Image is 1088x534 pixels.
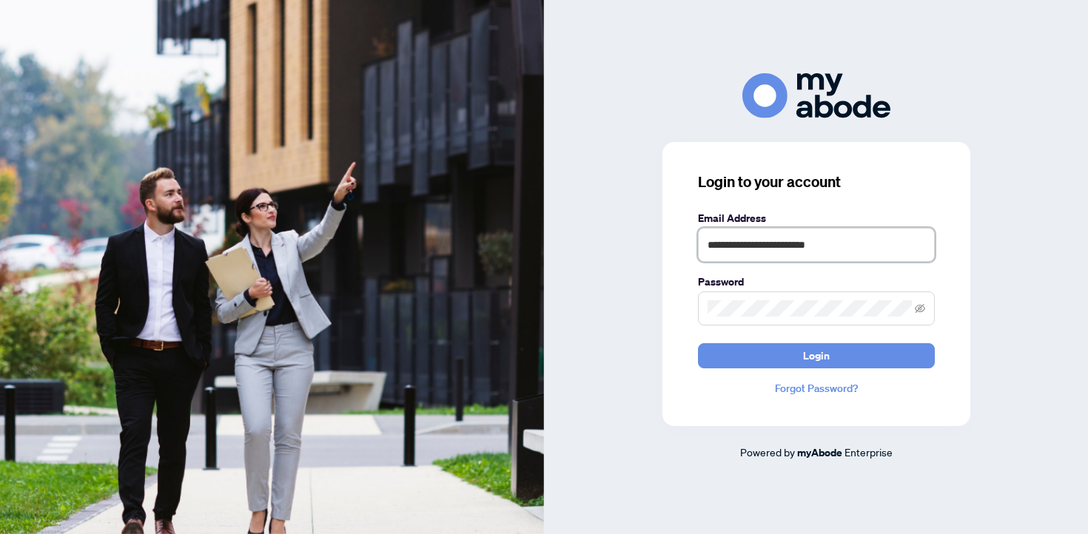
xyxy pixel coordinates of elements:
span: Login [803,344,830,368]
img: ma-logo [742,73,890,118]
label: Email Address [698,210,935,226]
span: eye-invisible [915,303,925,314]
button: Login [698,343,935,368]
a: Forgot Password? [698,380,935,396]
span: Enterprise [844,445,893,459]
a: myAbode [797,445,842,461]
span: Powered by [740,445,795,459]
label: Password [698,274,935,290]
h3: Login to your account [698,172,935,192]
